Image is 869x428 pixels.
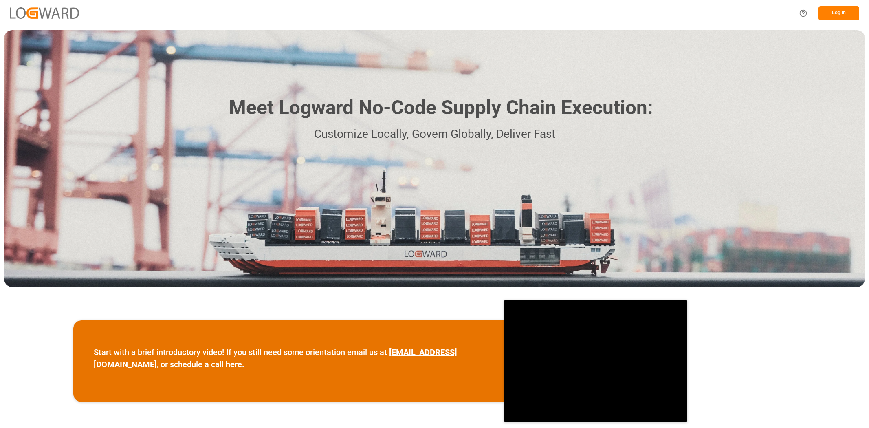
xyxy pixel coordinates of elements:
[818,6,859,20] button: Log In
[94,346,484,371] p: Start with a brief introductory video! If you still need some orientation email us at , or schedu...
[229,93,653,122] h1: Meet Logward No-Code Supply Chain Execution:
[226,360,242,369] a: here
[10,7,79,18] img: Logward_new_orange.png
[217,125,653,143] p: Customize Locally, Govern Globally, Deliver Fast
[794,4,812,22] button: Help Center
